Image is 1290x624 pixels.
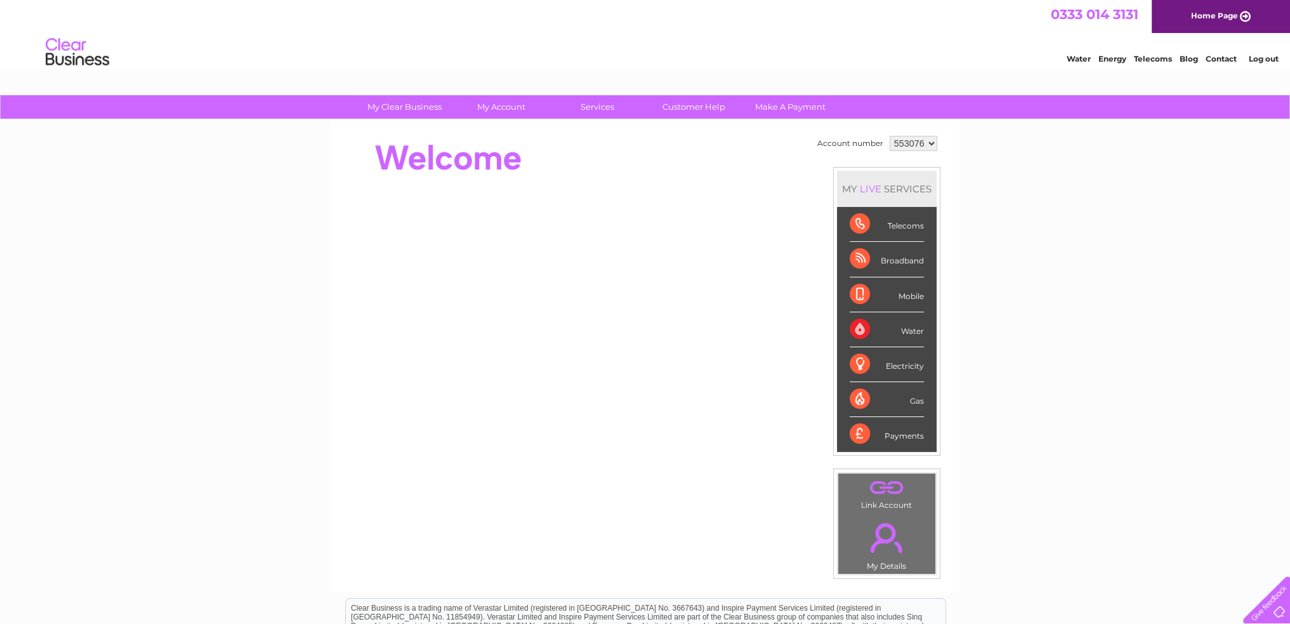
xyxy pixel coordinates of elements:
[1206,54,1237,63] a: Contact
[45,33,110,72] img: logo.png
[850,207,924,242] div: Telecoms
[1248,54,1278,63] a: Log out
[838,512,936,574] td: My Details
[449,95,553,119] a: My Account
[1098,54,1126,63] a: Energy
[841,515,932,560] a: .
[850,382,924,417] div: Gas
[1134,54,1172,63] a: Telecoms
[837,171,937,207] div: MY SERVICES
[850,277,924,312] div: Mobile
[838,473,936,513] td: Link Account
[352,95,457,119] a: My Clear Business
[346,7,945,62] div: Clear Business is a trading name of Verastar Limited (registered in [GEOGRAPHIC_DATA] No. 3667643...
[1067,54,1091,63] a: Water
[814,133,886,154] td: Account number
[545,95,650,119] a: Services
[738,95,843,119] a: Make A Payment
[642,95,746,119] a: Customer Help
[857,183,884,195] div: LIVE
[850,347,924,382] div: Electricity
[1051,6,1138,22] a: 0333 014 3131
[850,242,924,277] div: Broadband
[841,477,932,499] a: .
[850,417,924,451] div: Payments
[850,312,924,347] div: Water
[1180,54,1198,63] a: Blog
